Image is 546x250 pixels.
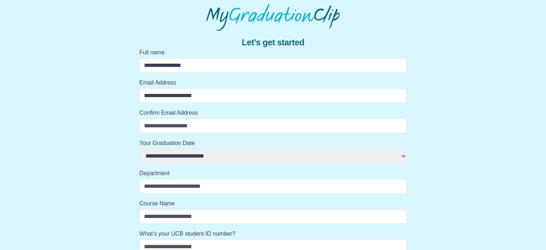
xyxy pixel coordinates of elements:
span: Let's get started [242,37,304,48]
label: Full name [139,48,407,57]
label: Your Graduation Date [139,139,407,147]
label: Department [139,169,407,178]
label: What’s your UCB student ID number? [139,229,407,238]
label: Email Address [139,78,407,87]
label: Course Name [139,199,407,208]
label: Confirm Email Address [139,109,407,117]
